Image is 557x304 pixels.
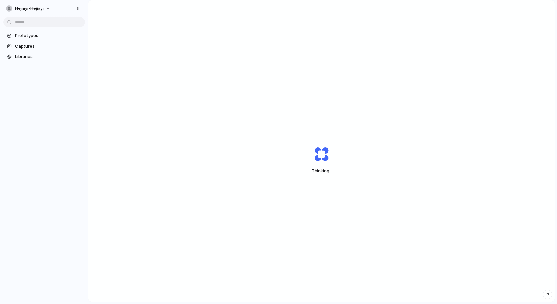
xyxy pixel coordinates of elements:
[3,41,85,51] a: Captures
[329,168,330,173] span: .
[299,168,344,174] span: Thinking
[15,32,82,39] span: Prototypes
[3,52,85,62] a: Libraries
[15,5,44,12] span: hejiayi-hejiayi
[3,3,54,14] button: hejiayi-hejiayi
[3,31,85,40] a: Prototypes
[15,43,82,50] span: Captures
[15,53,82,60] span: Libraries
